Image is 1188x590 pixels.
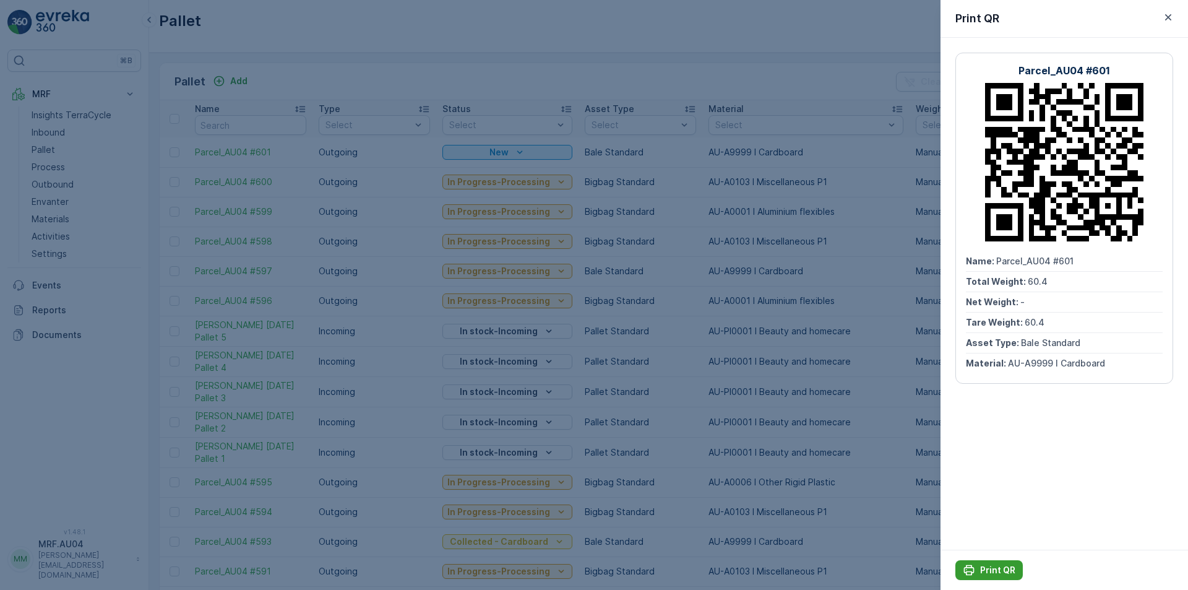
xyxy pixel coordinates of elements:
span: 60.4 [1028,276,1048,287]
span: Parcel_AU04 #601 [996,256,1074,266]
p: Parcel_AU04 #601 [1018,63,1110,78]
p: Print QR [955,10,999,27]
span: Bale Standard [1021,337,1080,348]
span: Name : [966,256,996,266]
span: Asset Type : [966,337,1021,348]
span: Material : [966,358,1008,368]
button: Print QR [955,560,1023,580]
span: - [1020,297,1025,307]
span: Tare Weight : [966,317,1025,328]
span: 60.4 [1025,317,1044,328]
span: AU-A9999 I Cardboard [1008,358,1105,368]
span: Total Weight : [966,276,1028,287]
span: Net Weight : [966,297,1020,307]
p: Print QR [980,564,1015,576]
